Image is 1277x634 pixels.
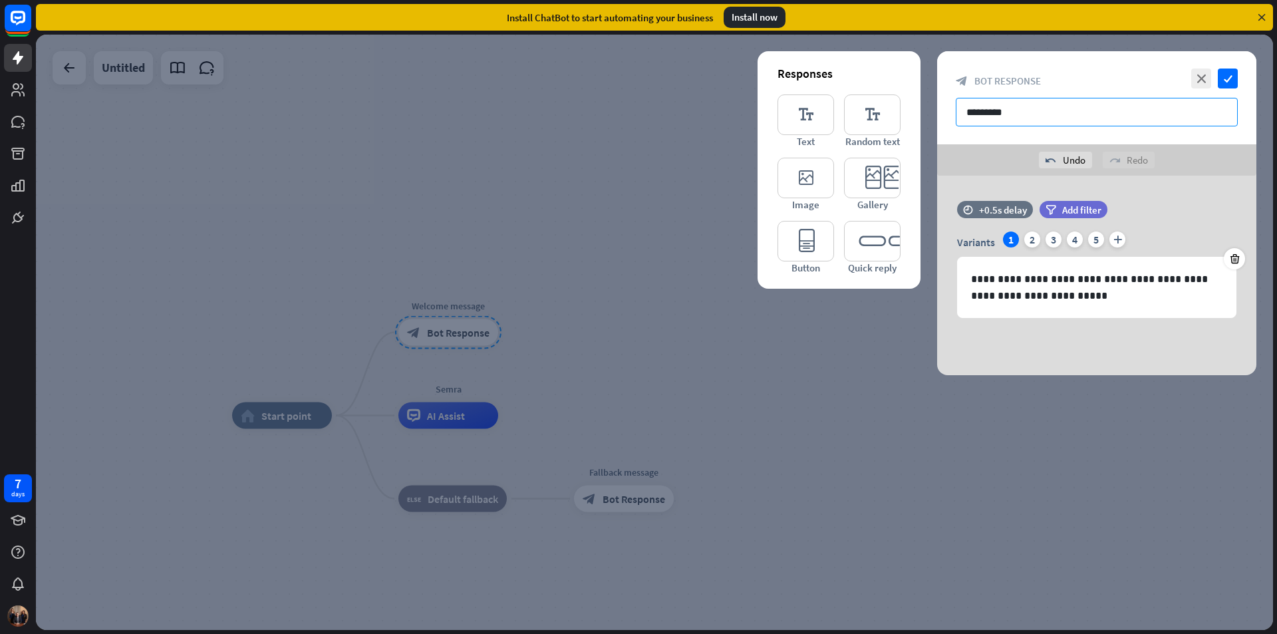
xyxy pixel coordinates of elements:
[1003,232,1019,247] div: 1
[957,236,995,249] span: Variants
[1109,155,1120,166] i: redo
[1088,232,1104,247] div: 5
[1103,152,1155,168] div: Redo
[1046,155,1056,166] i: undo
[963,205,973,214] i: time
[1039,152,1092,168] div: Undo
[11,490,25,499] div: days
[11,5,51,45] button: Open LiveChat chat widget
[507,11,713,24] div: Install ChatBot to start automating your business
[1024,232,1040,247] div: 2
[1046,205,1056,215] i: filter
[979,204,1027,216] div: +0.5s delay
[1218,69,1238,88] i: check
[1067,232,1083,247] div: 4
[15,478,21,490] div: 7
[4,474,32,502] a: 7 days
[1109,232,1125,247] i: plus
[1046,232,1062,247] div: 3
[1191,69,1211,88] i: close
[956,75,968,87] i: block_bot_response
[724,7,785,28] div: Install now
[1062,204,1101,216] span: Add filter
[974,75,1041,87] span: Bot Response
